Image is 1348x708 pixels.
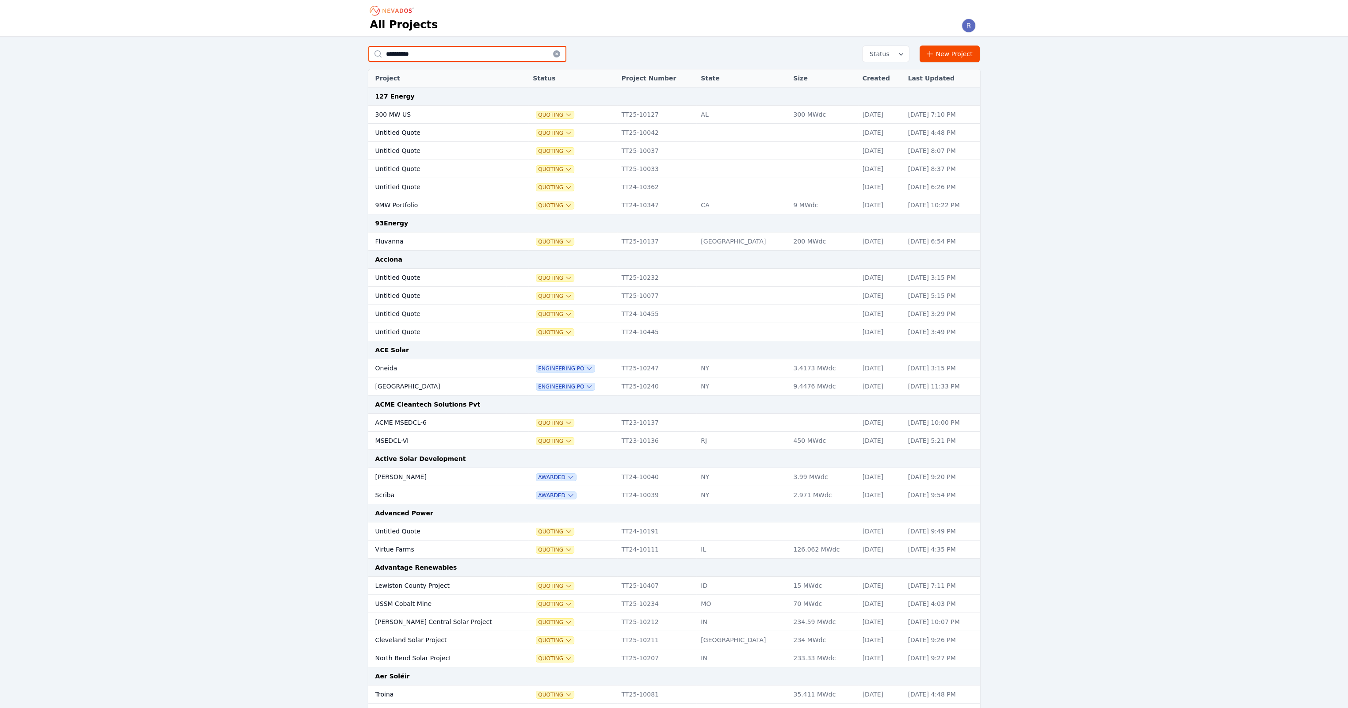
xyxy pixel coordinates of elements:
td: [DATE] [858,541,904,559]
button: Quoting [536,582,574,590]
td: [DATE] [858,685,904,704]
td: [DATE] 6:54 PM [904,232,980,251]
nav: Breadcrumb [370,4,417,18]
td: Advantage Renewables [368,559,980,577]
td: [DATE] [858,323,904,341]
td: [DATE] [858,613,904,631]
td: TT25-10042 [617,124,697,142]
td: TT25-10037 [617,142,697,160]
td: [DATE] 3:49 PM [904,323,980,341]
td: TT25-10207 [617,649,697,667]
td: ID [696,577,789,595]
tr: FluvannaQuotingTT25-10137[GEOGRAPHIC_DATA]200 MWdc[DATE][DATE] 6:54 PM [368,232,980,251]
td: Untitled Quote [368,142,507,160]
td: USSM Cobalt Mine [368,595,507,613]
td: [DATE] 9:49 PM [904,522,980,541]
td: [DATE] 4:48 PM [904,685,980,704]
td: [DATE] 3:15 PM [904,359,980,377]
td: [DATE] 9:54 PM [904,486,980,504]
a: New Project [920,46,980,62]
tr: Untitled QuoteQuotingTT24-10191[DATE][DATE] 9:49 PM [368,522,980,541]
button: Engineering PO [536,383,595,390]
th: Size [789,69,858,88]
td: IN [696,649,789,667]
button: Awarded [536,492,576,499]
button: Quoting [536,655,574,662]
td: 234 MWdc [789,631,858,649]
tr: [PERSON_NAME]AwardedTT24-10040NY3.99 MWdc[DATE][DATE] 9:20 PM [368,468,980,486]
td: Untitled Quote [368,287,507,305]
th: Created [858,69,904,88]
button: Quoting [536,329,574,336]
button: Quoting [536,637,574,644]
button: Quoting [536,184,574,191]
td: [DATE] [858,142,904,160]
td: 93Energy [368,214,980,232]
button: Status [863,46,909,62]
td: [DATE] [858,631,904,649]
td: Fluvanna [368,232,507,251]
td: 9 MWdc [789,196,858,214]
button: Quoting [536,601,574,608]
button: Quoting [536,148,574,155]
td: RJ [696,432,789,450]
tr: Untitled QuoteQuotingTT25-10042[DATE][DATE] 4:48 PM [368,124,980,142]
tr: North Bend Solar ProjectQuotingTT25-10207IN233.33 MWdc[DATE][DATE] 9:27 PM [368,649,980,667]
td: TT25-10081 [617,685,697,704]
tr: TroinaQuotingTT25-1008135.411 MWdc[DATE][DATE] 4:48 PM [368,685,980,704]
td: [DATE] [858,232,904,251]
tr: Cleveland Solar ProjectQuotingTT25-10211[GEOGRAPHIC_DATA]234 MWdc[DATE][DATE] 9:26 PM [368,631,980,649]
td: 200 MWdc [789,232,858,251]
td: [DATE] [858,649,904,667]
td: TT24-10455 [617,305,697,323]
td: Lewiston County Project [368,577,507,595]
td: [DATE] 7:10 PM [904,106,980,124]
td: Untitled Quote [368,305,507,323]
button: Quoting [536,691,574,698]
button: Quoting [536,274,574,282]
td: [DATE] [858,522,904,541]
td: [DATE] 10:07 PM [904,613,980,631]
td: TT24-10347 [617,196,697,214]
td: TT25-10033 [617,160,697,178]
button: Quoting [536,311,574,318]
td: [DATE] 4:48 PM [904,124,980,142]
td: [DATE] [858,377,904,396]
td: 300 MW US [368,106,507,124]
button: Quoting [536,619,574,626]
span: Quoting [536,528,574,535]
td: Untitled Quote [368,160,507,178]
td: 300 MWdc [789,106,858,124]
span: Awarded [536,474,576,481]
td: MSEDCL-VI [368,432,507,450]
td: ACE Solar [368,341,980,359]
td: 9MW Portfolio [368,196,507,214]
h1: All Projects [370,18,438,32]
td: [PERSON_NAME] [368,468,507,486]
tr: 300 MW USQuotingTT25-10127AL300 MWdc[DATE][DATE] 7:10 PM [368,106,980,124]
td: [DATE] [858,486,904,504]
td: [DATE] 9:27 PM [904,649,980,667]
td: TT24-10040 [617,468,697,486]
td: TT24-10191 [617,522,697,541]
span: Status [866,49,890,58]
td: TT24-10111 [617,541,697,559]
button: Quoting [536,238,574,245]
td: [DATE] [858,595,904,613]
td: AL [696,106,789,124]
td: 3.99 MWdc [789,468,858,486]
td: NY [696,486,789,504]
td: 234.59 MWdc [789,613,858,631]
tr: 9MW PortfolioQuotingTT24-10347CA9 MWdc[DATE][DATE] 10:22 PM [368,196,980,214]
tr: [GEOGRAPHIC_DATA]Engineering POTT25-10240NY9.4476 MWdc[DATE][DATE] 11:33 PM [368,377,980,396]
td: [DATE] [858,305,904,323]
td: [DATE] 8:07 PM [904,142,980,160]
td: [DATE] [858,577,904,595]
